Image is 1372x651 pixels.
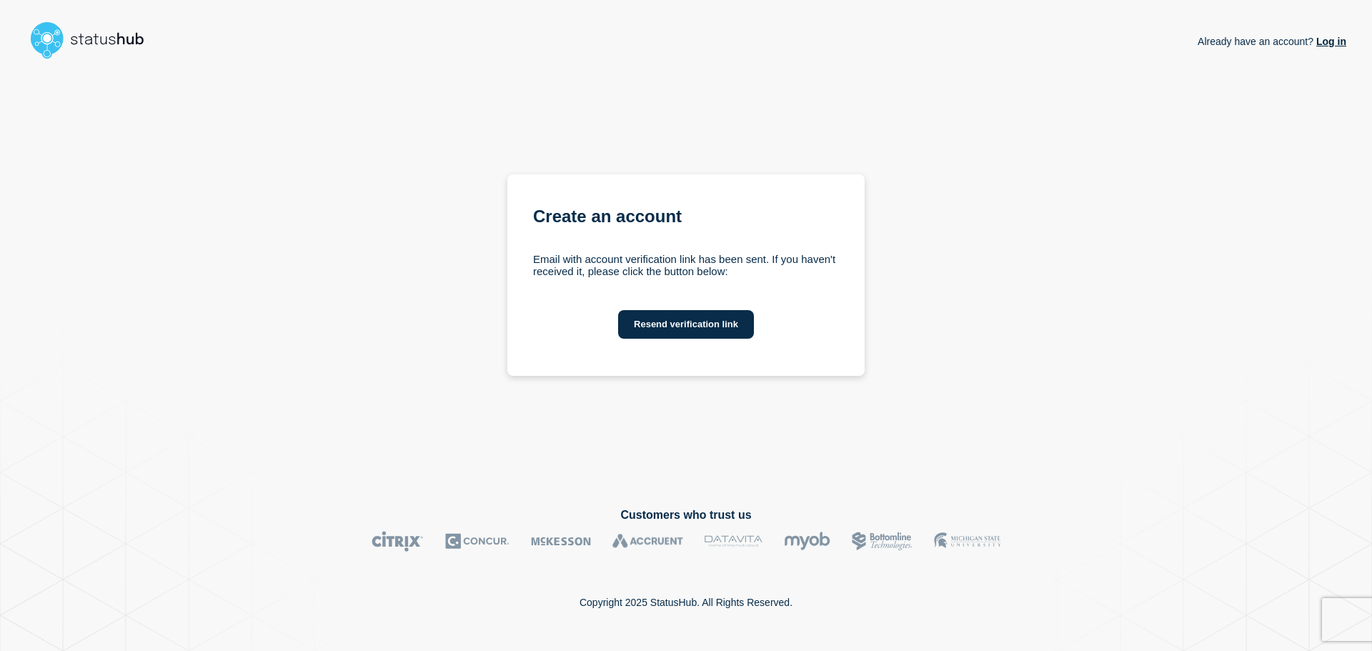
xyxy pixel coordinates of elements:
img: Concur logo [445,531,509,552]
img: Accruent logo [612,531,683,552]
div: Email with account verification link has been sent. If you haven't received it, please click the ... [533,253,839,277]
img: StatusHub logo [26,17,161,63]
h2: Customers who trust us [26,509,1346,522]
img: DataVita logo [705,531,762,552]
img: McKesson logo [531,531,591,552]
h1: Create an account [533,204,839,239]
button: Resend verification link [618,310,754,339]
img: Bottomline logo [852,531,913,552]
img: MSU logo [934,531,1000,552]
img: myob logo [784,531,830,552]
p: Copyright 2025 StatusHub. All Rights Reserved. [580,597,792,608]
p: Already have an account? [1198,24,1346,59]
img: Citrix logo [372,531,424,552]
a: Log in [1313,36,1346,47]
